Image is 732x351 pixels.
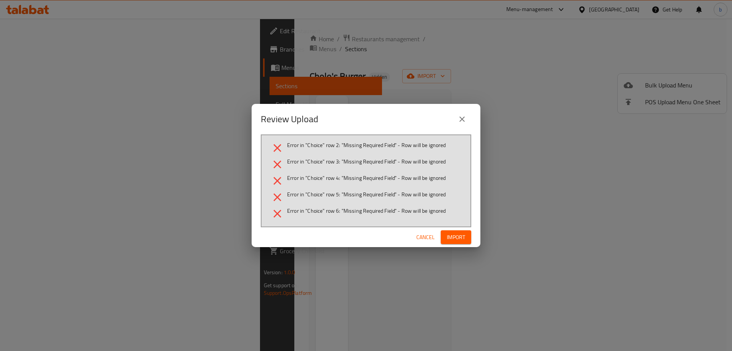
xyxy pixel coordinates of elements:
button: Cancel [413,230,438,244]
button: Import [441,230,471,244]
span: Error in "Choice" row 6: "Missing Required Field" - Row will be ignored [287,207,446,215]
span: Error in "Choice" row 2: "Missing Required Field" - Row will be ignored [287,141,446,149]
span: Import [447,233,465,242]
span: Error in "Choice" row 3: "Missing Required Field" - Row will be ignored [287,158,446,165]
span: Cancel [416,233,435,242]
button: close [453,110,471,128]
h2: Review Upload [261,113,318,125]
span: Error in "Choice" row 5: "Missing Required Field" - Row will be ignored [287,191,446,198]
span: Error in "Choice" row 4: "Missing Required Field" - Row will be ignored [287,174,446,182]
